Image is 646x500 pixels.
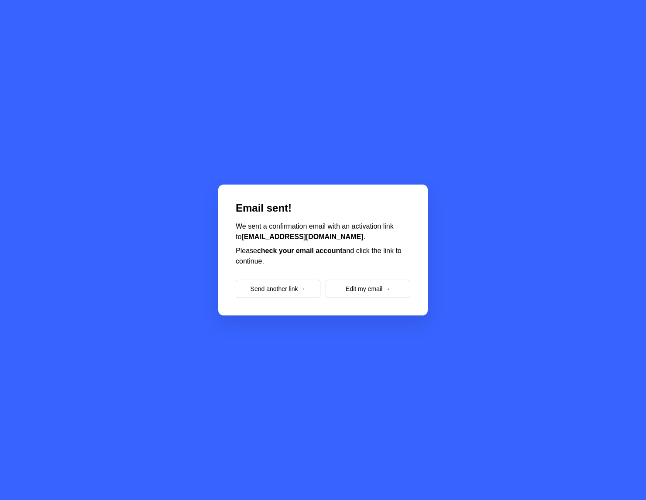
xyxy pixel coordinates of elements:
strong: [EMAIL_ADDRESS][DOMAIN_NAME] [241,233,363,240]
h2: Email sent! [236,202,410,214]
strong: check your email account [257,247,343,254]
p: We sent a confirmation email with an activation link to . [236,221,410,242]
button: Edit my email → [326,280,410,298]
button: Send another link → [236,280,320,298]
p: Please and click the link to continue. [236,246,410,267]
